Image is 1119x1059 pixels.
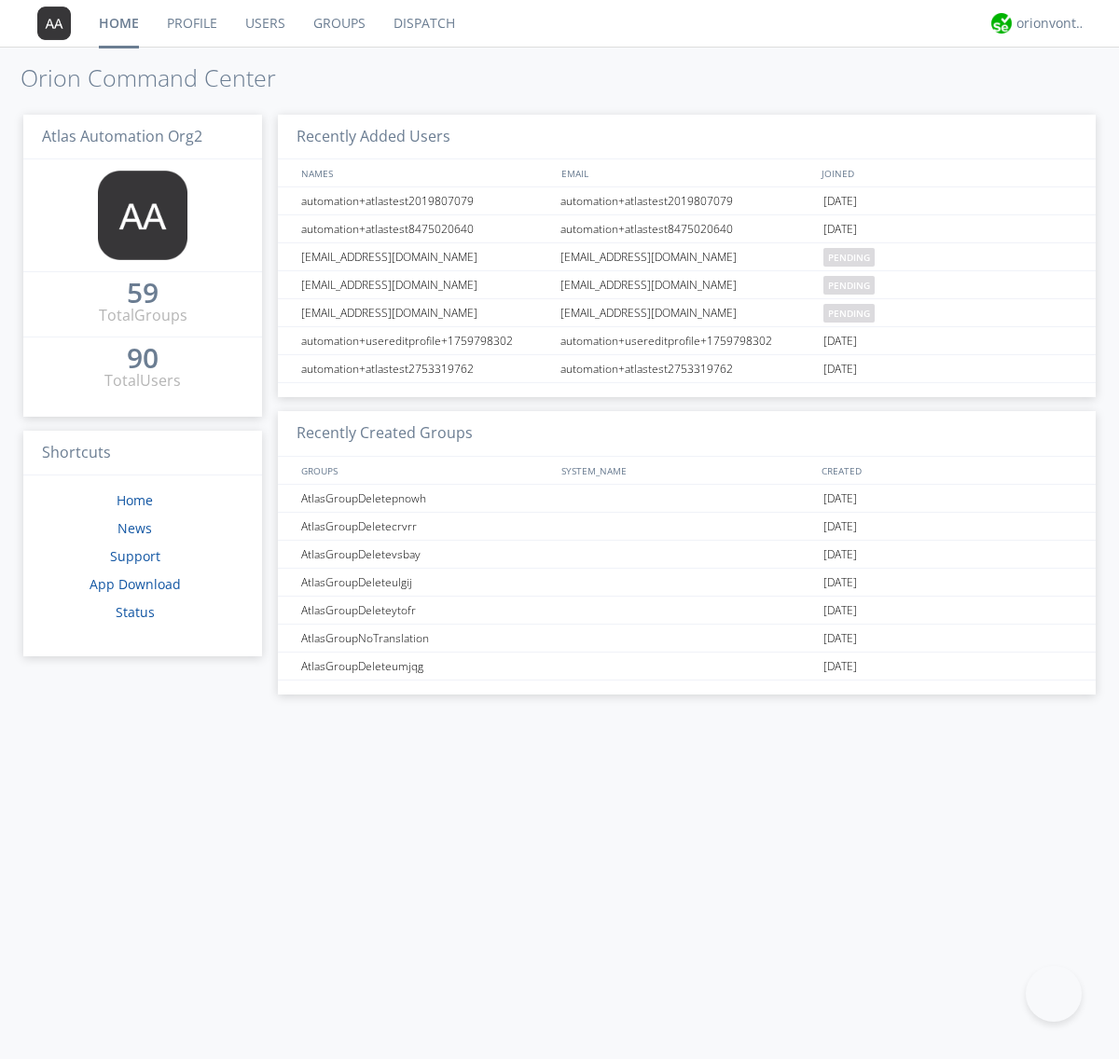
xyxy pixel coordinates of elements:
h3: Recently Created Groups [278,411,1096,457]
div: GROUPS [297,457,552,484]
a: AtlasGroupDeleteumjqg[DATE] [278,653,1096,681]
span: [DATE] [823,597,857,625]
div: CREATED [817,457,1078,484]
a: 59 [127,283,159,305]
div: automation+atlastest8475020640 [297,215,555,242]
a: Home [117,491,153,509]
span: [DATE] [823,513,857,541]
a: automation+atlastest8475020640automation+atlastest8475020640[DATE] [278,215,1096,243]
div: [EMAIL_ADDRESS][DOMAIN_NAME] [556,243,819,270]
span: pending [823,276,875,295]
a: [EMAIL_ADDRESS][DOMAIN_NAME][EMAIL_ADDRESS][DOMAIN_NAME]pending [278,271,1096,299]
div: [EMAIL_ADDRESS][DOMAIN_NAME] [297,299,555,326]
div: automation+atlastest2753319762 [297,355,555,382]
h3: Shortcuts [23,431,262,476]
div: AtlasGroupDeleteumjqg [297,653,555,680]
div: [EMAIL_ADDRESS][DOMAIN_NAME] [297,243,555,270]
img: 373638.png [98,171,187,260]
div: 59 [127,283,159,302]
div: [EMAIL_ADDRESS][DOMAIN_NAME] [556,299,819,326]
div: [EMAIL_ADDRESS][DOMAIN_NAME] [297,271,555,298]
span: [DATE] [823,653,857,681]
img: 373638.png [37,7,71,40]
div: Total Groups [99,305,187,326]
span: Atlas Automation Org2 [42,126,202,146]
div: AtlasGroupNoTranslation [297,625,555,652]
span: [DATE] [823,355,857,383]
div: AtlasGroupDeletepnowh [297,485,555,512]
div: 90 [127,349,159,367]
a: automation+atlastest2753319762automation+atlastest2753319762[DATE] [278,355,1096,383]
div: NAMES [297,159,552,186]
a: AtlasGroupDeletevsbay[DATE] [278,541,1096,569]
span: [DATE] [823,569,857,597]
a: News [117,519,152,537]
div: automation+atlastest2753319762 [556,355,819,382]
div: automation+atlastest2019807079 [297,187,555,214]
span: pending [823,304,875,323]
span: [DATE] [823,215,857,243]
div: AtlasGroupDeleteulgij [297,569,555,596]
div: AtlasGroupDeleteytofr [297,597,555,624]
a: AtlasGroupNoTranslation[DATE] [278,625,1096,653]
a: AtlasGroupDeleteulgij[DATE] [278,569,1096,597]
a: automation+atlastest2019807079automation+atlastest2019807079[DATE] [278,187,1096,215]
div: automation+usereditprofile+1759798302 [297,327,555,354]
h3: Recently Added Users [278,115,1096,160]
a: AtlasGroupDeletecrvrr[DATE] [278,513,1096,541]
span: [DATE] [823,541,857,569]
div: AtlasGroupDeletevsbay [297,541,555,568]
a: [EMAIL_ADDRESS][DOMAIN_NAME][EMAIL_ADDRESS][DOMAIN_NAME]pending [278,299,1096,327]
div: [EMAIL_ADDRESS][DOMAIN_NAME] [556,271,819,298]
a: automation+usereditprofile+1759798302automation+usereditprofile+1759798302[DATE] [278,327,1096,355]
div: EMAIL [557,159,817,186]
a: Status [116,603,155,621]
div: AtlasGroupDeletecrvrr [297,513,555,540]
a: Support [110,547,160,565]
span: [DATE] [823,187,857,215]
div: automation+atlastest2019807079 [556,187,819,214]
div: Total Users [104,370,181,392]
a: AtlasGroupDeletepnowh[DATE] [278,485,1096,513]
div: automation+usereditprofile+1759798302 [556,327,819,354]
a: App Download [90,575,181,593]
iframe: Toggle Customer Support [1026,966,1082,1022]
span: [DATE] [823,485,857,513]
div: JOINED [817,159,1078,186]
a: [EMAIL_ADDRESS][DOMAIN_NAME][EMAIL_ADDRESS][DOMAIN_NAME]pending [278,243,1096,271]
a: AtlasGroupDeleteytofr[DATE] [278,597,1096,625]
div: orionvontas+atlas+automation+org2 [1016,14,1086,33]
div: SYSTEM_NAME [557,457,817,484]
span: pending [823,248,875,267]
span: [DATE] [823,327,857,355]
img: 29d36aed6fa347d5a1537e7736e6aa13 [991,13,1012,34]
div: automation+atlastest8475020640 [556,215,819,242]
span: [DATE] [823,625,857,653]
a: 90 [127,349,159,370]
